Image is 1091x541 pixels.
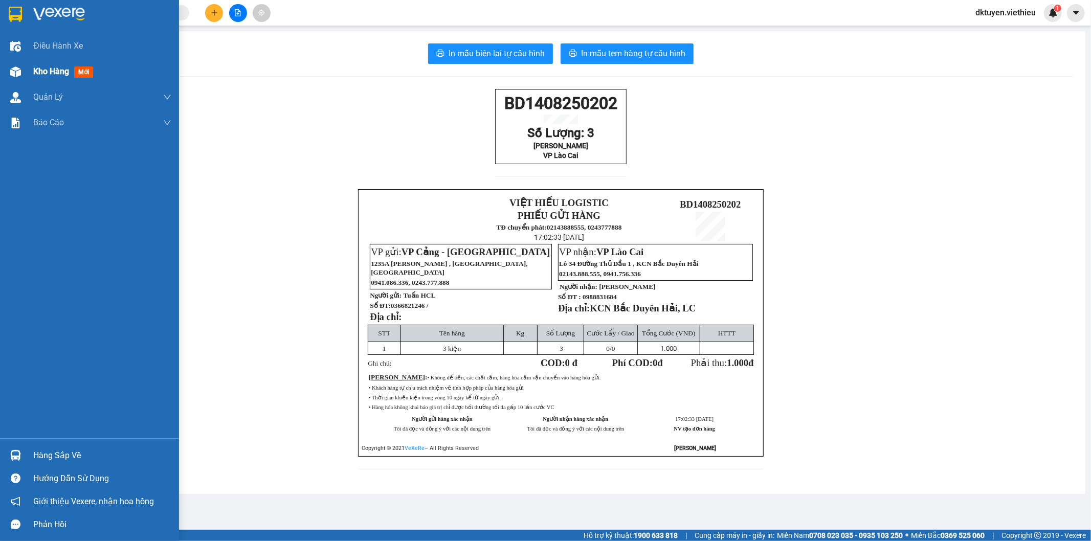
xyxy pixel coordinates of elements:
span: In mẫu tem hàng tự cấu hình [581,47,685,60]
span: 3 kiện [443,345,461,352]
span: VP Lào Cai [596,246,643,257]
span: 1.000 [727,357,748,368]
span: caret-down [1072,8,1081,17]
span: /0 [606,345,615,352]
span: 02143.888.555, 0941.756.336 [559,270,641,278]
span: KCN Bắc Duyên Hải, LC [590,303,696,313]
span: Quản Lý [33,91,63,103]
span: 1235A [PERSON_NAME] , [GEOGRAPHIC_DATA], [GEOGRAPHIC_DATA] [371,260,527,276]
strong: VIỆT HIẾU LOGISTIC [509,197,609,208]
span: Giới thiệu Vexere, nhận hoa hồng [33,495,154,508]
strong: COD: [541,357,577,368]
span: Tuấn HCL [404,291,436,299]
strong: Người gửi hàng xác nhận [412,416,473,422]
button: printerIn mẫu tem hàng tự cấu hình [561,43,694,64]
strong: 02143888555, 0243777888 [547,223,622,231]
span: Hỗ trợ kỹ thuật: [584,530,678,541]
img: logo [366,199,405,239]
span: | [685,530,687,541]
span: 1.000 [660,345,677,352]
img: icon-new-feature [1049,8,1058,17]
span: message [11,520,20,529]
span: 1 [383,345,386,352]
span: 3 [560,345,563,352]
strong: 0369 525 060 [941,531,985,539]
img: solution-icon [10,118,21,128]
a: VeXeRe [405,445,425,452]
span: BD1408250202 [680,199,741,210]
button: printerIn mẫu biên lai tự cấu hình [428,43,553,64]
span: 0 [606,345,610,352]
span: Kho hàng [33,66,69,76]
span: 0 [653,357,657,368]
span: Lô 34 Đường Thủ Dầu 1 , KCN Bắc Duyên Hải [559,260,699,267]
button: plus [205,4,223,22]
span: BD1408250202 [504,94,617,113]
sup: 1 [1054,5,1061,12]
span: ⚪️ [905,533,908,537]
strong: Số ĐT : [558,293,581,301]
span: đ [748,357,753,368]
span: VP nhận: [559,246,643,257]
span: • Khách hàng tự chịu trách nhiệm về tính hợp pháp của hàng hóa gửi [369,385,524,391]
strong: NV tạo đơn hàng [674,426,715,432]
span: 1 [1056,5,1059,12]
span: 0988831684 [583,293,617,301]
span: Phải thu: [691,357,754,368]
span: mới [74,66,93,78]
span: 17:02:33 [DATE] [534,233,584,241]
strong: PHIẾU GỬI HÀNG [518,210,600,221]
span: Cung cấp máy in - giấy in: [695,530,774,541]
span: | [992,530,994,541]
span: 0 đ [565,357,577,368]
span: dktuyen.viethieu [967,6,1044,19]
span: HTTT [718,329,736,337]
button: caret-down [1067,4,1085,22]
span: aim [258,9,265,16]
span: VP Lào Cai [543,151,578,160]
span: plus [211,9,218,16]
span: Miền Nam [777,530,903,541]
button: aim [253,4,271,22]
span: Miền Bắc [911,530,985,541]
strong: 0708 023 035 - 0935 103 250 [809,531,903,539]
button: file-add [229,4,247,22]
span: VP gửi: [371,246,550,257]
span: Số Lượng: 3 [527,126,594,140]
span: printer [436,49,444,59]
strong: TĐ chuyển phát: [497,223,547,231]
strong: Người nhận hàng xác nhận [543,416,608,422]
span: [PERSON_NAME] [369,373,425,381]
span: 0941.086.336, 0243.777.888 [371,279,449,286]
span: down [163,119,171,127]
strong: Số ĐT: [370,302,428,309]
span: printer [569,49,577,59]
span: Tôi đã đọc và đồng ý với các nội dung trên [527,426,625,432]
span: In mẫu biên lai tự cấu hình [449,47,545,60]
div: Phản hồi [33,517,171,532]
strong: [PERSON_NAME] [674,445,716,452]
div: Hàng sắp về [33,448,171,463]
span: Tên hàng [439,329,465,337]
span: 0366821246 / [391,302,429,309]
span: copyright [1034,532,1041,539]
span: file-add [234,9,241,16]
img: warehouse-icon [10,41,21,52]
span: notification [11,497,20,506]
span: • Hàng hóa không khai báo giá trị chỉ được bồi thường tối đa gấp 10 lần cước VC [369,404,554,410]
span: VP Cảng - [GEOGRAPHIC_DATA] [402,246,550,257]
span: Kg [516,329,524,337]
span: [PERSON_NAME] [599,283,655,290]
span: Điều hành xe [33,39,83,52]
img: warehouse-icon [10,66,21,77]
span: Tổng Cước (VNĐ) [642,329,696,337]
span: STT [378,329,390,337]
strong: 1900 633 818 [634,531,678,539]
img: logo-vxr [9,7,22,22]
img: warehouse-icon [10,92,21,103]
strong: Địa chỉ: [370,311,402,322]
strong: Địa chỉ: [558,303,590,313]
span: 17:02:33 [DATE] [675,416,714,422]
span: Copyright © 2021 – All Rights Reserved [362,445,479,452]
strong: Phí COD: đ [612,357,663,368]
